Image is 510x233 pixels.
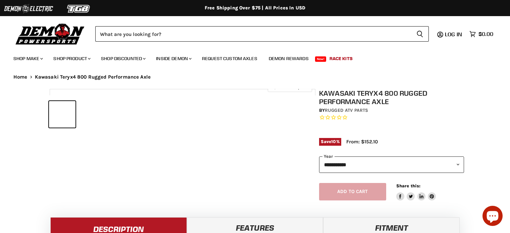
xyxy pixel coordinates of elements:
[35,74,151,80] span: Kawasaki Teryx4 800 Rugged Performance Axle
[3,2,54,15] img: Demon Electric Logo 2
[319,138,341,145] span: Save %
[445,31,462,38] span: Log in
[315,56,326,62] span: New!
[478,31,493,37] span: $0.00
[151,52,196,65] a: Inside Demon
[48,52,95,65] a: Shop Product
[96,52,150,65] a: Shop Discounted
[319,107,464,114] div: by
[95,26,411,42] input: Search
[13,22,87,46] img: Demon Powersports
[95,26,429,42] form: Product
[54,2,104,15] img: TGB Logo 2
[319,114,464,121] span: Rated 0.0 out of 5 stars 0 reviews
[271,85,308,90] span: Click to expand
[8,52,47,65] a: Shop Make
[346,139,378,145] span: From: $152.10
[331,139,336,144] span: 10
[197,52,262,65] a: Request Custom Axles
[396,183,436,201] aside: Share this:
[325,107,368,113] a: Rugged ATV Parts
[411,26,429,42] button: Search
[319,89,464,106] h1: Kawasaki Teryx4 800 Rugged Performance Axle
[324,52,358,65] a: Race Kits
[319,156,464,173] select: year
[480,206,505,228] inbox-online-store-chat: Shopify online store chat
[13,74,28,80] a: Home
[8,49,492,65] ul: Main menu
[442,31,466,37] a: Log in
[466,29,497,39] a: $0.00
[396,183,420,188] span: Share this:
[264,52,314,65] a: Demon Rewards
[49,101,75,128] button: Kawasaki Teryx4 800 Rugged Performance Axle thumbnail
